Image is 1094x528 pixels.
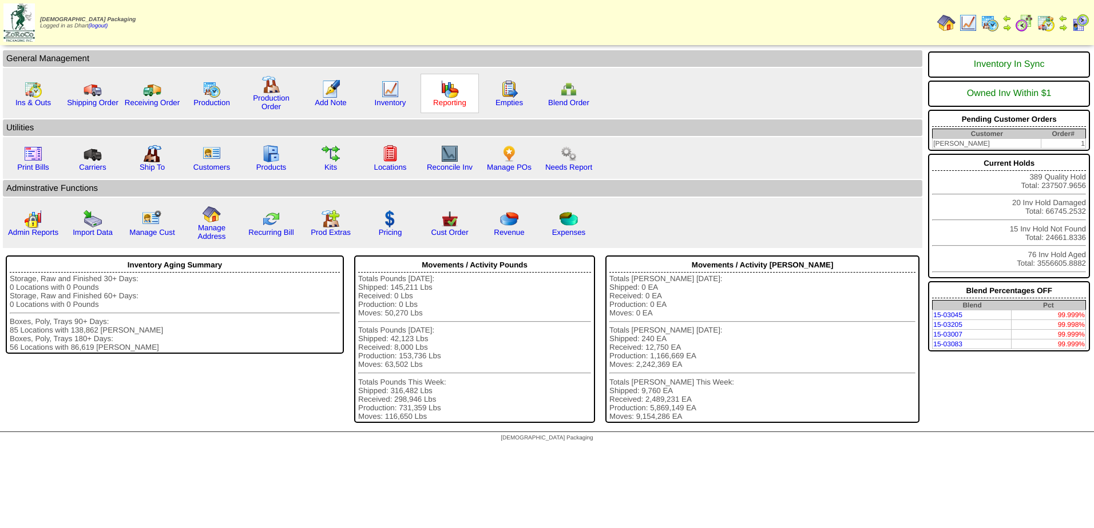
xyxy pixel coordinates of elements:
a: Expenses [552,228,586,237]
img: line_graph.gif [381,80,399,98]
img: import.gif [84,210,102,228]
img: arrowleft.gif [1002,14,1012,23]
img: cust_order.png [441,210,459,228]
div: Totals [PERSON_NAME] [DATE]: Shipped: 0 EA Received: 0 EA Production: 0 EA Moves: 0 EA Totals [PE... [609,274,915,421]
span: [DEMOGRAPHIC_DATA] Packaging [40,17,136,23]
td: 99.998% [1012,320,1086,330]
img: zoroco-logo-small.webp [3,3,35,42]
th: Order# [1041,129,1085,139]
img: workflow.png [560,145,578,163]
a: Locations [374,163,406,171]
img: workflow.gif [322,145,340,163]
a: Pricing [379,228,402,237]
a: Inventory [375,98,406,107]
img: workorder.gif [500,80,518,98]
span: Logged in as Dhart [40,17,136,29]
a: Customers [193,163,230,171]
a: Manage POs [487,163,532,171]
td: Adminstrative Functions [3,180,922,197]
span: [DEMOGRAPHIC_DATA] Packaging [501,435,593,441]
img: locations.gif [381,145,399,163]
div: Totals Pounds [DATE]: Shipped: 145,211 Lbs Received: 0 Lbs Production: 0 Lbs Moves: 50,270 Lbs To... [358,274,591,421]
th: Customer [933,129,1041,139]
div: Storage, Raw and Finished 30+ Days: 0 Locations with 0 Pounds Storage, Raw and Finished 60+ Days:... [10,274,340,351]
td: General Management [3,50,922,67]
div: Owned Inv Within $1 [932,83,1086,105]
img: calendarblend.gif [1015,14,1033,32]
a: Import Data [73,228,113,237]
a: Receiving Order [125,98,180,107]
a: Revenue [494,228,524,237]
img: arrowright.gif [1059,23,1068,32]
a: Ship To [140,163,165,171]
img: calendarinout.gif [1037,14,1055,32]
a: Reporting [433,98,466,107]
div: Movements / Activity Pounds [358,258,591,273]
img: home.gif [937,14,956,32]
a: Needs Report [545,163,592,171]
img: line_graph2.gif [441,145,459,163]
div: Blend Percentages OFF [932,283,1086,298]
img: truck2.gif [143,80,161,98]
img: graph2.png [24,210,42,228]
img: managecust.png [142,210,163,228]
img: line_graph.gif [959,14,977,32]
a: 15-03007 [933,330,962,338]
a: Production [193,98,230,107]
td: 99.999% [1012,330,1086,339]
img: arrowleft.gif [1059,14,1068,23]
img: pie_chart2.png [560,210,578,228]
img: home.gif [203,205,221,223]
a: Cust Order [431,228,468,237]
img: cabinet.gif [262,145,280,163]
img: truck.gif [84,80,102,98]
img: orders.gif [322,80,340,98]
a: Manage Cust [129,228,175,237]
img: graph.gif [441,80,459,98]
img: invoice2.gif [24,145,42,163]
td: 1 [1041,139,1085,149]
a: Add Note [315,98,347,107]
a: Production Order [253,94,290,111]
a: Recurring Bill [248,228,294,237]
a: 15-03083 [933,340,962,348]
img: calendarprod.gif [203,80,221,98]
div: Movements / Activity [PERSON_NAME] [609,258,915,273]
div: 389 Quality Hold Total: 237507.9656 20 Inv Hold Damaged Total: 66745.2532 15 Inv Hold Not Found T... [928,154,1090,278]
a: Print Bills [17,163,49,171]
td: 99.999% [1012,310,1086,320]
a: Admin Reports [8,228,58,237]
img: network.png [560,80,578,98]
a: Shipping Order [67,98,118,107]
a: Carriers [79,163,106,171]
td: 99.999% [1012,339,1086,349]
div: Current Holds [932,156,1086,171]
img: reconcile.gif [262,210,280,228]
img: po.png [500,145,518,163]
img: customers.gif [203,145,221,163]
img: factory2.gif [143,145,161,163]
a: Manage Address [198,223,226,241]
img: dollar.gif [381,210,399,228]
a: Blend Order [548,98,589,107]
img: factory.gif [262,75,280,94]
div: Inventory In Sync [932,54,1086,75]
a: Reconcile Inv [427,163,473,171]
th: Pct [1012,301,1086,310]
a: Kits [324,163,337,171]
img: prodextras.gif [322,210,340,228]
img: calendarcustomer.gif [1071,14,1089,32]
td: [PERSON_NAME] [933,139,1041,149]
th: Blend [933,301,1012,310]
a: 15-03205 [933,321,962,329]
a: Ins & Outs [15,98,51,107]
td: Utilities [3,119,922,136]
img: arrowright.gif [1002,23,1012,32]
img: calendarinout.gif [24,80,42,98]
a: Empties [496,98,523,107]
a: Prod Extras [311,228,351,237]
a: 15-03045 [933,311,962,319]
a: (logout) [89,23,108,29]
div: Inventory Aging Summary [10,258,340,273]
div: Pending Customer Orders [932,112,1086,127]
